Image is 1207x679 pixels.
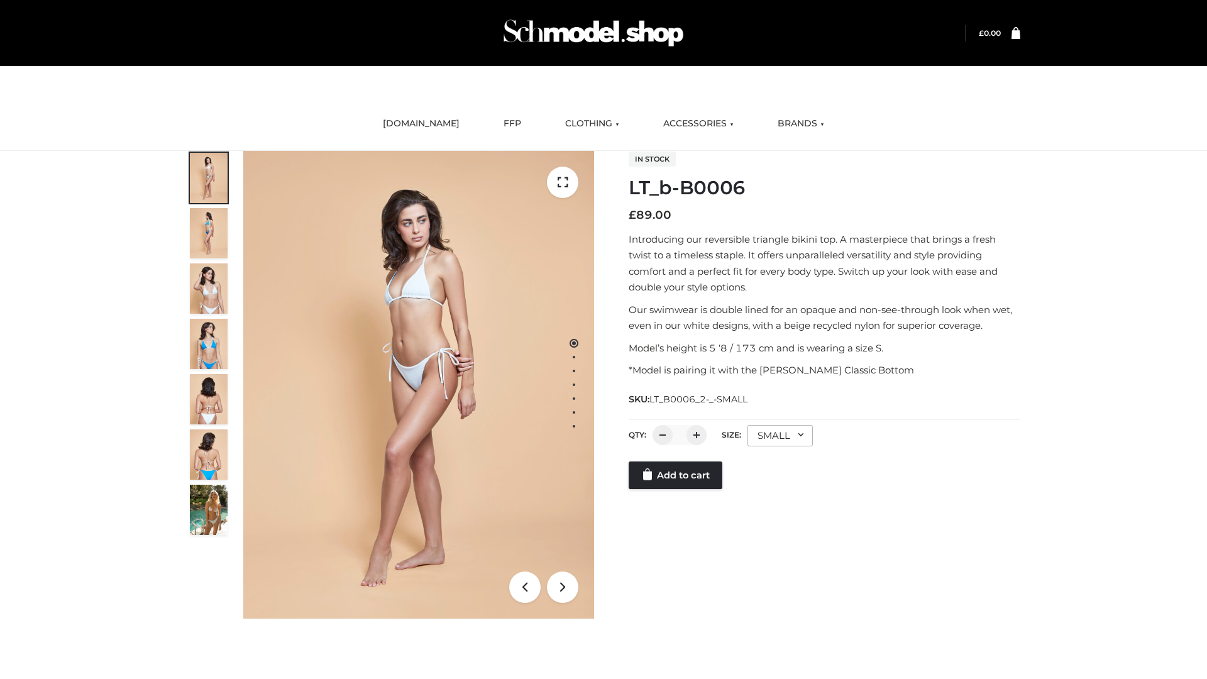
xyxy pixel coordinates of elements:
span: £ [629,208,636,222]
img: Schmodel Admin 964 [499,8,688,58]
span: LT_B0006_2-_-SMALL [649,394,747,405]
bdi: 0.00 [979,28,1001,38]
label: QTY: [629,430,646,439]
p: Model’s height is 5 ‘8 / 173 cm and is wearing a size S. [629,340,1020,356]
a: Add to cart [629,461,722,489]
img: Arieltop_CloudNine_AzureSky2.jpg [190,485,228,535]
img: ArielClassicBikiniTop_CloudNine_AzureSky_OW114ECO_2-scaled.jpg [190,208,228,258]
h1: LT_b-B0006 [629,177,1020,199]
a: £0.00 [979,28,1001,38]
img: ArielClassicBikiniTop_CloudNine_AzureSky_OW114ECO_4-scaled.jpg [190,319,228,369]
a: CLOTHING [556,110,629,138]
span: SKU: [629,392,749,407]
p: Our swimwear is double lined for an opaque and non-see-through look when wet, even in our white d... [629,302,1020,334]
img: ArielClassicBikiniTop_CloudNine_AzureSky_OW114ECO_3-scaled.jpg [190,263,228,314]
img: ArielClassicBikiniTop_CloudNine_AzureSky_OW114ECO_7-scaled.jpg [190,374,228,424]
img: ArielClassicBikiniTop_CloudNine_AzureSky_OW114ECO_1 [243,151,594,619]
span: In stock [629,152,676,167]
bdi: 89.00 [629,208,671,222]
span: £ [979,28,984,38]
img: ArielClassicBikiniTop_CloudNine_AzureSky_OW114ECO_1-scaled.jpg [190,153,228,203]
label: Size: [722,430,741,439]
p: Introducing our reversible triangle bikini top. A masterpiece that brings a fresh twist to a time... [629,231,1020,295]
img: ArielClassicBikiniTop_CloudNine_AzureSky_OW114ECO_8-scaled.jpg [190,429,228,480]
a: ACCESSORIES [654,110,743,138]
a: BRANDS [768,110,834,138]
p: *Model is pairing it with the [PERSON_NAME] Classic Bottom [629,362,1020,378]
div: SMALL [747,425,813,446]
a: [DOMAIN_NAME] [373,110,469,138]
a: FFP [494,110,531,138]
